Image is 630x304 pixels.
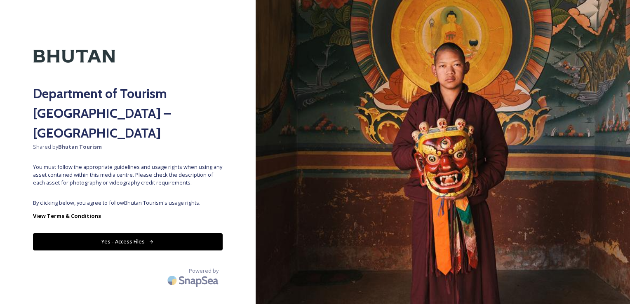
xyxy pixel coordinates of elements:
[33,233,223,250] button: Yes - Access Files
[189,267,219,275] span: Powered by
[33,199,223,207] span: By clicking below, you agree to follow Bhutan Tourism 's usage rights.
[33,84,223,143] h2: Department of Tourism [GEOGRAPHIC_DATA] – [GEOGRAPHIC_DATA]
[33,143,223,151] span: Shared by
[58,143,102,150] strong: Bhutan Tourism
[33,33,115,80] img: Kingdom-of-Bhutan-Logo.png
[33,211,223,221] a: View Terms & Conditions
[33,212,101,220] strong: View Terms & Conditions
[33,163,223,187] span: You must follow the appropriate guidelines and usage rights when using any asset contained within...
[165,271,223,290] img: SnapSea Logo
